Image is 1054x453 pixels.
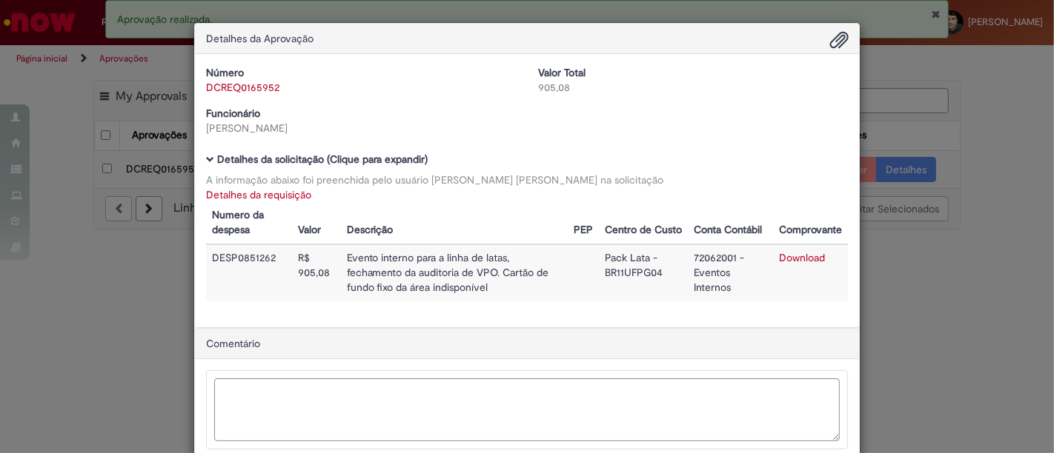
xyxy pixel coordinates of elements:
[538,66,586,79] b: Valor Total
[206,32,314,45] span: Detalhes da Aprovação
[206,154,848,165] h5: Detalhes da solicitação (Clique para expandir)
[206,66,244,79] b: Número
[773,202,848,244] th: Comprovante
[206,172,848,187] div: A informação abaixo foi preenchida pelo usuário [PERSON_NAME] [PERSON_NAME] na solicitação
[688,202,773,244] th: Conta Contábil
[206,244,292,301] td: DESP0851262
[341,202,568,244] th: Descrição
[206,107,260,120] b: Funcionário
[341,244,568,301] td: Evento interno para a linha de latas, fechamento da auditoria de VPO. Cartão de fundo fixo da áre...
[206,188,311,201] a: Detalhes da requisição
[206,202,292,244] th: Numero da despesa
[779,251,825,264] a: Download
[206,337,260,350] span: Comentário
[206,81,279,94] a: DCREQ0165952
[688,244,773,301] td: 72062001 - Eventos Internos
[538,80,848,95] div: 905,08
[568,202,599,244] th: PEP
[206,121,516,135] div: [PERSON_NAME]
[217,152,428,166] b: Detalhes da solicitação (Clique para expandir)
[599,202,688,244] th: Centro de Custo
[292,202,341,244] th: Valor
[599,244,688,301] td: Pack Lata - BR11UFPG04
[292,244,341,301] td: R$ 905,08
